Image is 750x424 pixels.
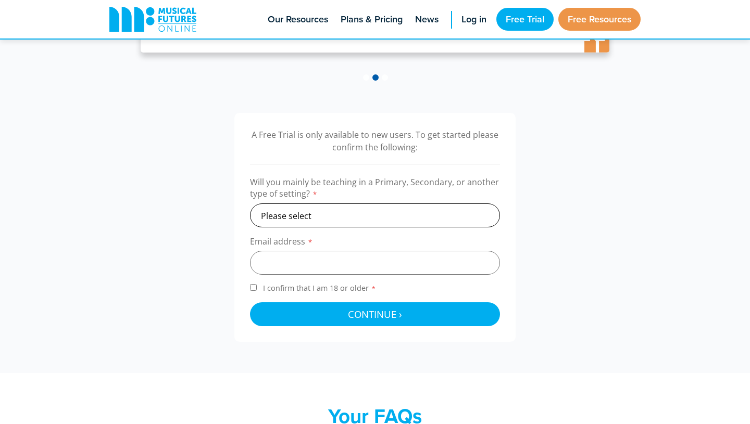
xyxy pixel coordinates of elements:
[558,8,641,31] a: Free Resources
[496,8,554,31] a: Free Trial
[461,12,486,27] span: Log in
[415,12,439,27] span: News
[341,12,403,27] span: Plans & Pricing
[250,236,500,251] label: Email address
[261,283,378,293] span: I confirm that I am 18 or older
[250,284,257,291] input: I confirm that I am 18 or older*
[348,307,402,320] span: Continue ›
[250,176,500,203] label: Will you mainly be teaching in a Primary, Secondary, or another type of setting?
[250,302,500,326] button: Continue ›
[268,12,328,27] span: Our Resources
[250,129,500,153] p: A Free Trial is only available to new users. To get started please confirm the following:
